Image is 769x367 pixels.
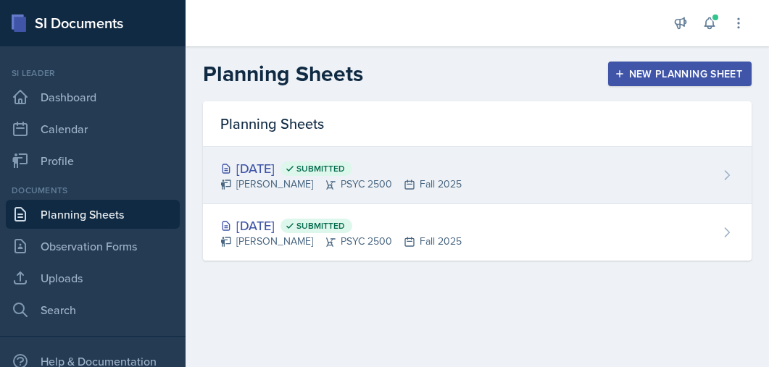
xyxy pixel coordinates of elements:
a: Uploads [6,263,180,292]
div: New Planning Sheet [618,68,742,80]
div: Documents [6,184,180,197]
span: Submitted [296,163,345,174]
div: [DATE] [220,159,462,178]
button: New Planning Sheet [608,62,752,86]
a: Dashboard [6,83,180,111]
a: Search [6,295,180,324]
a: [DATE] Submitted [PERSON_NAME]PSYC 2500Fall 2025 [203,147,752,204]
div: Si leader [6,67,180,80]
a: Planning Sheets [6,200,180,229]
div: [PERSON_NAME] PSYC 2500 Fall 2025 [220,234,462,249]
a: Profile [6,146,180,175]
a: Calendar [6,114,180,143]
a: Observation Forms [6,232,180,261]
div: [PERSON_NAME] PSYC 2500 Fall 2025 [220,177,462,192]
div: Planning Sheets [203,101,752,147]
a: [DATE] Submitted [PERSON_NAME]PSYC 2500Fall 2025 [203,204,752,261]
h2: Planning Sheets [203,61,363,87]
div: [DATE] [220,216,462,235]
span: Submitted [296,220,345,232]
